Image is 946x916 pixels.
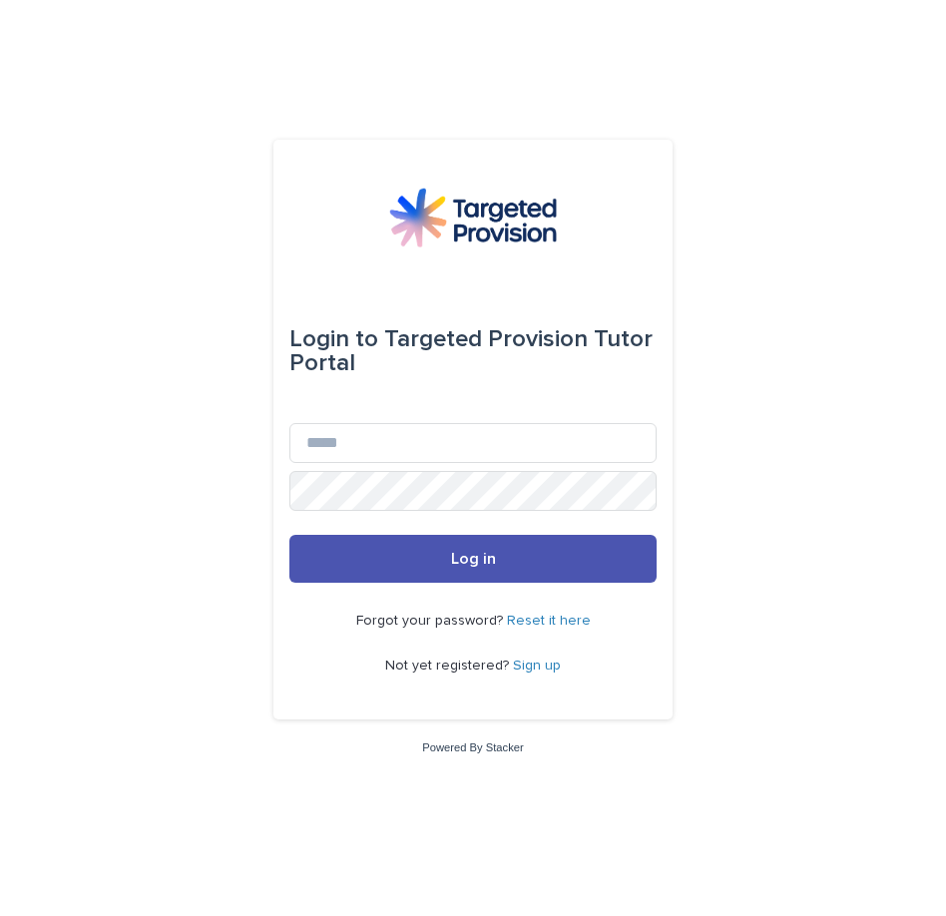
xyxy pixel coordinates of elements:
[289,535,657,583] button: Log in
[389,188,557,247] img: M5nRWzHhSzIhMunXDL62
[507,614,591,628] a: Reset it here
[451,551,496,567] span: Log in
[356,614,507,628] span: Forgot your password?
[385,659,513,673] span: Not yet registered?
[289,311,657,391] div: Targeted Provision Tutor Portal
[422,741,523,753] a: Powered By Stacker
[289,327,378,351] span: Login to
[513,659,561,673] a: Sign up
